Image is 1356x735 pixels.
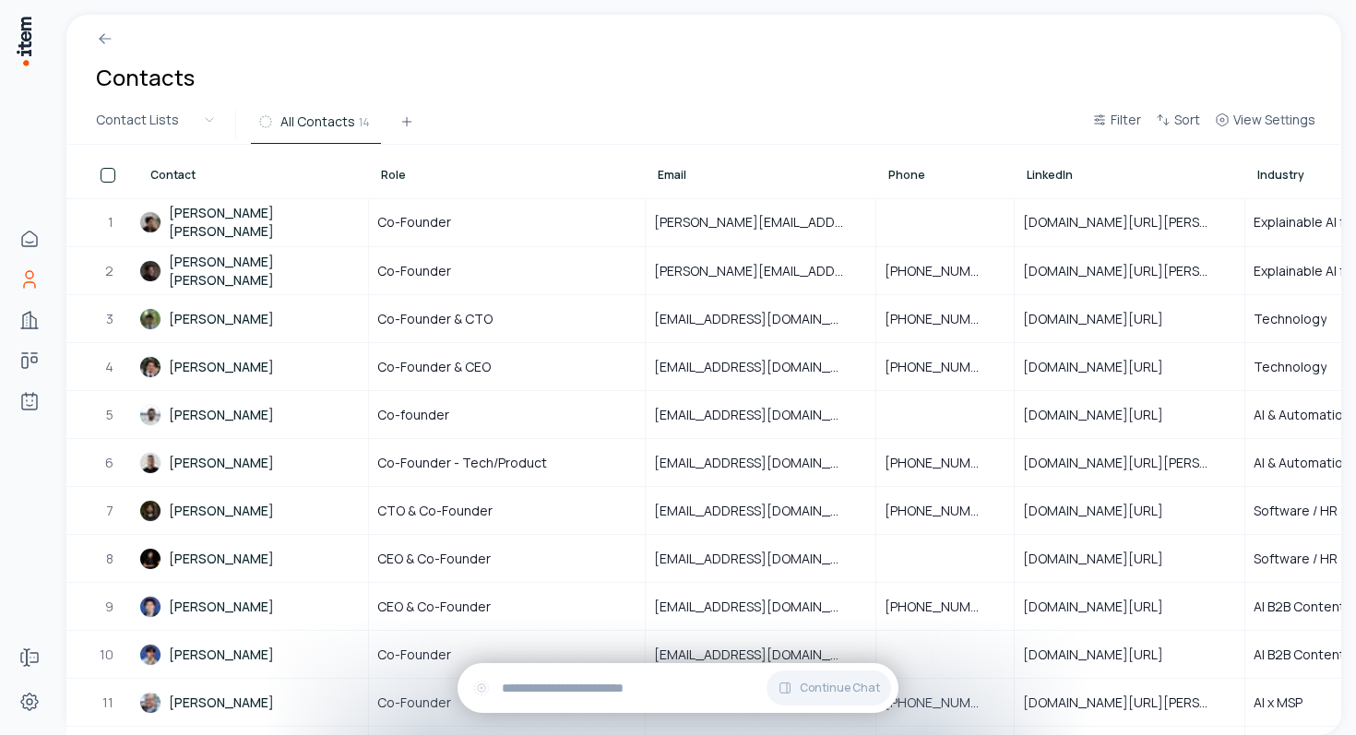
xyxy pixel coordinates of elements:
[1023,406,1185,424] span: [DOMAIN_NAME][URL]
[105,358,115,376] span: 4
[139,452,161,474] img: Pierre-Habté Nouvellon
[1254,310,1326,328] span: Technology
[1254,358,1326,376] span: Technology
[1111,111,1141,129] span: Filter
[139,344,367,389] a: [PERSON_NAME]
[139,404,161,426] img: Anas Bouassami
[280,113,355,131] span: All Contacts
[139,248,367,293] a: [PERSON_NAME] [PERSON_NAME]
[106,406,115,424] span: 5
[11,683,48,720] a: Settings
[1254,598,1345,616] span: AI B2B Content
[139,680,367,725] a: [PERSON_NAME]
[11,220,48,257] a: Home
[11,342,48,379] a: deals
[377,213,451,231] span: Co-Founder
[139,440,367,485] a: [PERSON_NAME]
[377,646,451,664] span: Co-Founder
[1233,111,1315,129] span: View Settings
[1085,109,1148,142] button: Filter
[377,310,493,328] span: Co-Founder & CTO
[1023,550,1185,568] span: [DOMAIN_NAME][URL]
[885,454,1005,472] span: [PHONE_NUMBER]
[11,639,48,676] a: Forms
[1023,694,1236,712] span: [DOMAIN_NAME][URL][PERSON_NAME]
[654,550,867,568] span: [EMAIL_ADDRESS][DOMAIN_NAME]
[1023,454,1236,472] span: [DOMAIN_NAME][URL][PERSON_NAME]
[139,392,367,437] a: [PERSON_NAME]
[885,310,1005,328] span: [PHONE_NUMBER]
[1254,454,1350,472] span: AI & Automation
[646,145,876,198] th: Email
[15,15,33,67] img: Item Brain Logo
[381,168,406,183] span: Role
[139,356,161,378] img: Alex Stroe
[139,644,161,666] img: Neo Lee
[654,213,867,231] span: [PERSON_NAME][EMAIL_ADDRESS]
[377,502,493,520] span: CTO & Co-Founder
[458,663,898,713] div: Continue Chat
[369,145,646,198] th: Role
[1023,310,1185,328] span: [DOMAIN_NAME][URL]
[654,646,867,664] span: [EMAIL_ADDRESS][DOMAIN_NAME]
[1023,646,1185,664] span: [DOMAIN_NAME][URL]
[105,262,115,280] span: 2
[767,670,891,705] button: Continue Chat
[1023,598,1185,616] span: [DOMAIN_NAME][URL]
[658,168,686,183] span: Email
[106,550,115,568] span: 8
[11,383,48,420] a: Agents
[876,145,1015,198] th: Phone
[1027,168,1073,183] span: LinkedIn
[885,262,1005,280] span: [PHONE_NUMBER]
[377,454,547,472] span: Co-Founder - Tech/Product
[885,694,1005,712] span: [PHONE_NUMBER]
[139,488,367,533] a: [PERSON_NAME]
[800,681,880,695] span: Continue Chat
[377,262,451,280] span: Co-Founder
[139,296,367,341] a: [PERSON_NAME]
[139,548,161,570] img: Mattias Lindell
[654,310,867,328] span: [EMAIL_ADDRESS][DOMAIN_NAME]
[377,406,449,424] span: Co-founder
[377,358,491,376] span: Co-Founder & CEO
[1254,694,1302,712] span: AI x MSP
[1254,406,1350,424] span: AI & Automation
[1015,145,1245,198] th: LinkedIn
[654,358,867,376] span: [EMAIL_ADDRESS][DOMAIN_NAME]
[885,598,1005,616] span: [PHONE_NUMBER]
[108,213,115,231] span: 1
[139,692,161,714] img: Spencer McKee
[150,168,196,183] span: Contact
[139,536,367,581] a: [PERSON_NAME]
[359,113,370,130] span: 14
[1207,109,1323,142] button: View Settings
[1023,358,1185,376] span: [DOMAIN_NAME][URL]
[105,454,115,472] span: 6
[1148,109,1207,142] button: Sort
[377,550,491,568] span: CEO & Co-Founder
[654,262,867,280] span: [PERSON_NAME][EMAIL_ADDRESS]
[654,598,867,616] span: [EMAIL_ADDRESS][DOMAIN_NAME]
[139,211,161,233] img: David Jin Li
[106,310,115,328] span: 3
[1257,168,1304,183] span: Industry
[96,63,195,92] h1: Contacts
[100,646,115,664] span: 10
[11,261,48,298] a: Contacts
[888,168,925,183] span: Phone
[139,199,367,245] a: [PERSON_NAME] [PERSON_NAME]
[251,111,381,144] button: All Contacts14
[139,584,367,629] a: [PERSON_NAME]
[11,302,48,338] a: Companies
[1174,111,1200,129] span: Sort
[885,502,1005,520] span: [PHONE_NUMBER]
[139,308,161,330] img: Andreas Stroe
[1023,502,1185,520] span: [DOMAIN_NAME][URL]
[654,406,867,424] span: [EMAIL_ADDRESS][DOMAIN_NAME]
[105,598,115,616] span: 9
[1254,646,1345,664] span: AI B2B Content
[377,694,451,712] span: Co-Founder
[654,502,867,520] span: [EMAIL_ADDRESS][DOMAIN_NAME]
[139,632,367,677] a: [PERSON_NAME]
